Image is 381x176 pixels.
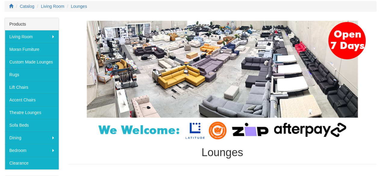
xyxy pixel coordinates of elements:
a: Sofa Beds [5,119,59,131]
a: Living Room [41,4,64,9]
a: Lift Chairs [5,81,59,94]
a: Living Room [5,30,59,43]
a: Catalog [20,4,34,9]
a: Rugs [5,68,59,81]
div: Products [5,18,59,30]
a: Accent Chairs [5,94,59,106]
a: Bedroom [5,144,59,157]
a: Moran Furniture [5,43,59,56]
a: Custom Made Lounges [5,56,59,68]
a: Clearance [5,157,59,169]
h1: Lounges [68,147,376,159]
a: Theatre Lounges [5,106,59,119]
img: Lounges [72,21,373,140]
a: Dining [5,131,59,144]
a: Lounges [71,4,87,9]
